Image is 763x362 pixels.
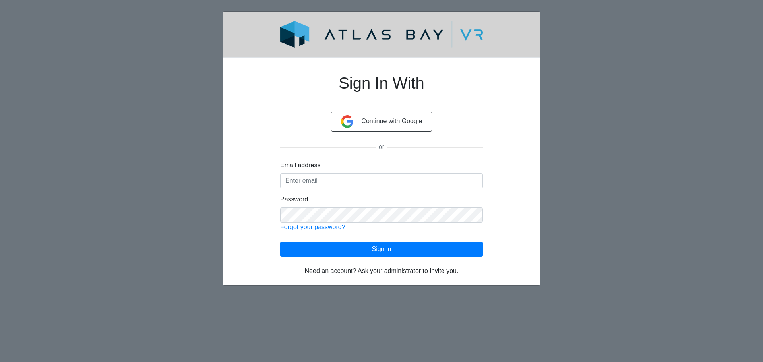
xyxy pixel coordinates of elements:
a: Forgot your password? [280,224,345,230]
span: or [376,143,387,150]
button: Continue with Google [331,112,432,132]
h1: Sign In With [280,64,483,112]
label: Password [280,195,308,204]
input: Enter email [280,173,483,188]
label: Email address [280,161,320,170]
img: logo [261,21,502,48]
button: Sign in [280,242,483,257]
span: Continue with Google [361,118,422,124]
span: Need an account? Ask your administrator to invite you. [305,267,459,274]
